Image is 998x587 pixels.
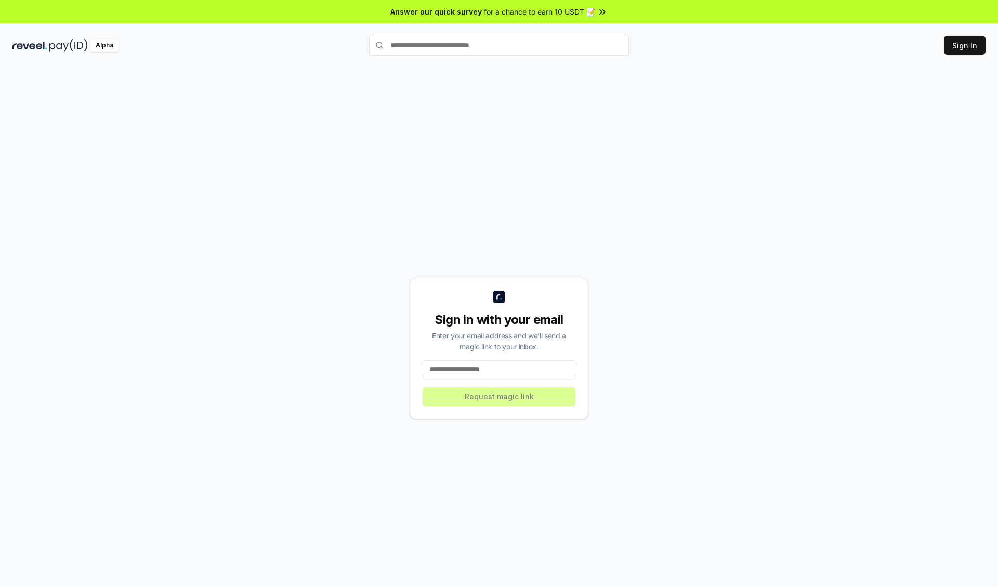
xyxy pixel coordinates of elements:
button: Sign In [944,36,986,55]
div: Enter your email address and we’ll send a magic link to your inbox. [423,330,575,352]
img: logo_small [493,291,505,303]
span: Answer our quick survey [390,6,482,17]
img: pay_id [49,39,88,52]
div: Alpha [90,39,119,52]
span: for a chance to earn 10 USDT 📝 [484,6,595,17]
div: Sign in with your email [423,311,575,328]
img: reveel_dark [12,39,47,52]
